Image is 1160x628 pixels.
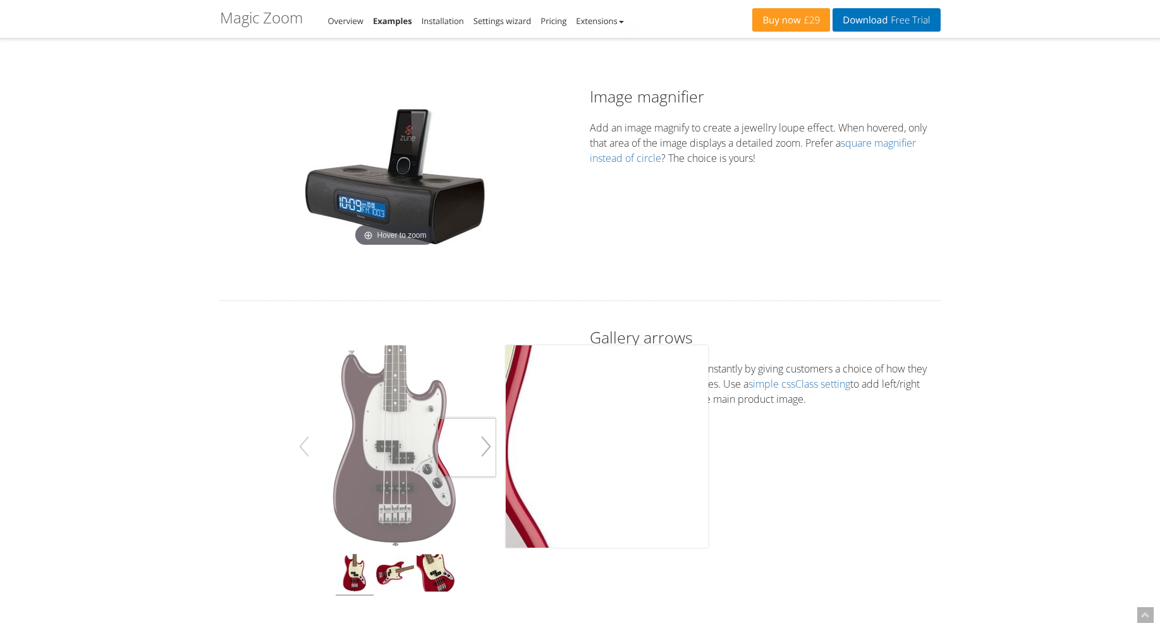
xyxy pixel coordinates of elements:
a: square magnifier instead of circle [590,136,916,165]
h1: Magic Zoom [220,9,303,26]
a: Pricing [540,15,566,27]
img: fender-02.jpg [376,554,414,596]
a: Examples [373,15,412,27]
a: simple cssClass setting [748,377,850,391]
h2: Image magnifier [590,85,941,108]
img: fender-01.jpg [336,554,374,596]
a: Buy now£29 [752,8,830,32]
img: Image magnifier example [300,104,490,250]
button: Next [476,429,496,464]
button: Previous [294,429,314,464]
span: £29 [801,15,821,25]
a: Overview [328,15,363,27]
a: DownloadFree Trial [833,8,940,32]
p: Improve user experience instantly by giving customers a choice of how they browse your product im... [590,361,941,407]
a: Installation [422,15,464,27]
p: Add an image magnify to create a jewellry loupe effect. When hovered, only that area of the image... [590,120,941,166]
a: Extensions [576,15,623,27]
a: Settings wizard [473,15,532,27]
a: Image magnifier exampleHover to zoom [300,104,490,250]
img: fender-03.jpg [417,554,455,596]
span: Free Trial [888,15,930,25]
h2: Gallery arrows [590,326,941,348]
img: fender-01.jpg [294,345,496,548]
